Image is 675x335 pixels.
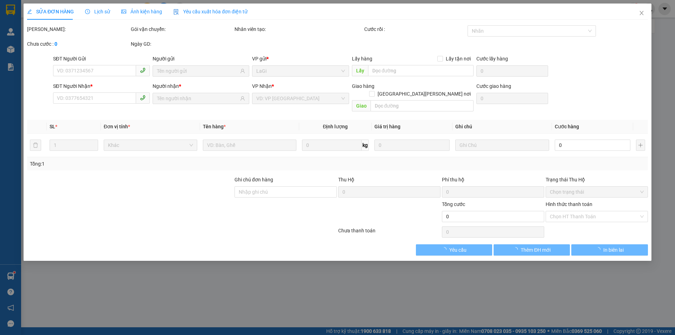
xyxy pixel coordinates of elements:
[449,246,467,254] span: Yêu cầu
[636,140,645,151] button: plus
[153,82,249,90] div: Người nhận
[352,65,368,76] span: Lấy
[513,247,521,252] span: loading
[352,100,371,111] span: Giao
[30,140,41,151] button: delete
[476,65,548,77] input: Cước lấy hàng
[442,176,544,186] div: Phí thu hộ
[456,140,549,151] input: Ghi Chú
[104,124,130,129] span: Đơn vị tính
[337,227,441,239] div: Chưa thanh toán
[53,55,150,63] div: SĐT Người Gửi
[234,177,273,182] label: Ghi chú đơn hàng
[27,9,32,14] span: edit
[27,25,129,33] div: [PERSON_NAME]:
[252,83,272,89] span: VP Nhận
[323,124,348,129] span: Định lượng
[85,9,90,14] span: clock-circle
[121,9,126,14] span: picture
[442,247,449,252] span: loading
[352,83,374,89] span: Giao hàng
[550,187,644,197] span: Chọn trạng thái
[234,25,363,33] div: Nhân viên tạo:
[50,124,55,129] span: SL
[108,140,193,150] span: Khác
[153,55,249,63] div: Người gửi
[476,93,548,104] input: Cước giao hàng
[131,25,233,33] div: Gói vận chuyển:
[476,83,511,89] label: Cước giao hàng
[54,41,57,47] b: 0
[140,67,146,73] span: phone
[140,95,146,101] span: phone
[252,55,349,63] div: VP gửi
[240,96,245,101] span: user
[416,244,492,256] button: Yêu cầu
[639,10,644,16] span: close
[521,246,551,254] span: Thêm ĐH mới
[362,140,369,151] span: kg
[374,140,450,151] input: 0
[234,186,337,198] input: Ghi chú đơn hàng
[476,56,508,62] label: Cước lấy hàng
[555,124,579,129] span: Cước hàng
[546,176,648,183] div: Trạng thái Thu Hộ
[157,95,239,102] input: Tên người nhận
[352,56,372,62] span: Lấy hàng
[53,82,150,90] div: SĐT Người Nhận
[131,40,233,48] div: Ngày GD:
[494,244,570,256] button: Thêm ĐH mới
[632,4,651,23] button: Close
[453,120,552,134] th: Ghi chú
[572,244,648,256] button: In biên lai
[603,246,624,254] span: In biên lai
[364,25,467,33] div: Cước rồi :
[173,9,179,15] img: icon
[157,67,239,75] input: Tên người gửi
[375,90,474,98] span: [GEOGRAPHIC_DATA][PERSON_NAME] nơi
[240,69,245,73] span: user
[596,247,603,252] span: loading
[203,124,226,129] span: Tên hàng
[442,201,465,207] span: Tổng cước
[203,140,296,151] input: VD: Bàn, Ghế
[85,9,110,14] span: Lịch sử
[443,55,474,63] span: Lấy tận nơi
[121,9,162,14] span: Ảnh kiện hàng
[368,65,474,76] input: Dọc đường
[338,177,354,182] span: Thu Hộ
[27,40,129,48] div: Chưa cước :
[371,100,474,111] input: Dọc đường
[173,9,247,14] span: Yêu cầu xuất hóa đơn điện tử
[27,9,74,14] span: SỬA ĐƠN HÀNG
[30,160,261,168] div: Tổng: 1
[546,201,592,207] label: Hình thức thanh toán
[374,124,400,129] span: Giá trị hàng
[257,66,345,76] span: LaGi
